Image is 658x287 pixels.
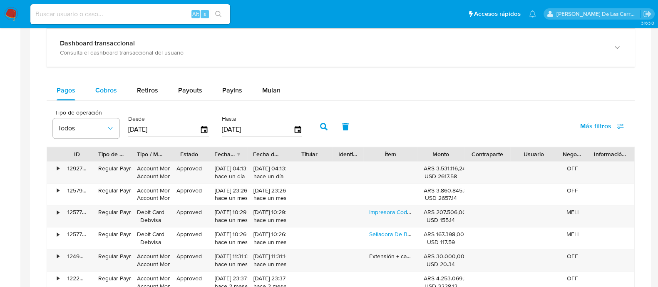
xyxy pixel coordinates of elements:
[30,9,230,20] input: Buscar usuario o caso...
[556,10,641,18] p: delfina.delascarreras@mercadolibre.com
[529,10,536,17] a: Notificaciones
[204,10,206,18] span: s
[474,10,521,18] span: Accesos rápidos
[641,20,654,26] span: 3.163.0
[643,10,652,18] a: Salir
[192,10,199,18] span: Alt
[210,8,227,20] button: search-icon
